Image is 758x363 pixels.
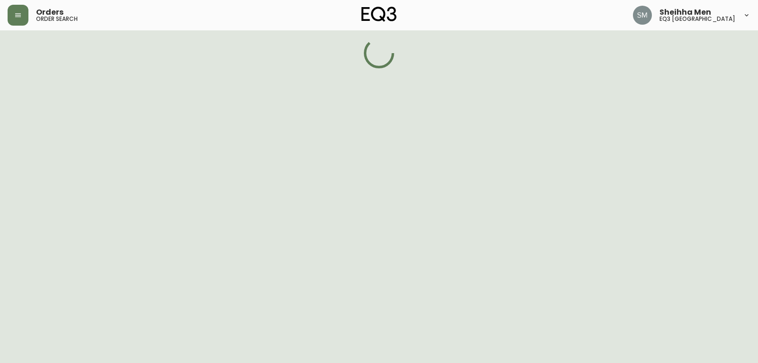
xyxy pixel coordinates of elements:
span: Orders [36,9,63,16]
img: logo [361,7,397,22]
span: Sheihha Men [659,9,711,16]
h5: order search [36,16,78,22]
img: cfa6f7b0e1fd34ea0d7b164297c1067f [633,6,652,25]
h5: eq3 [GEOGRAPHIC_DATA] [659,16,735,22]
